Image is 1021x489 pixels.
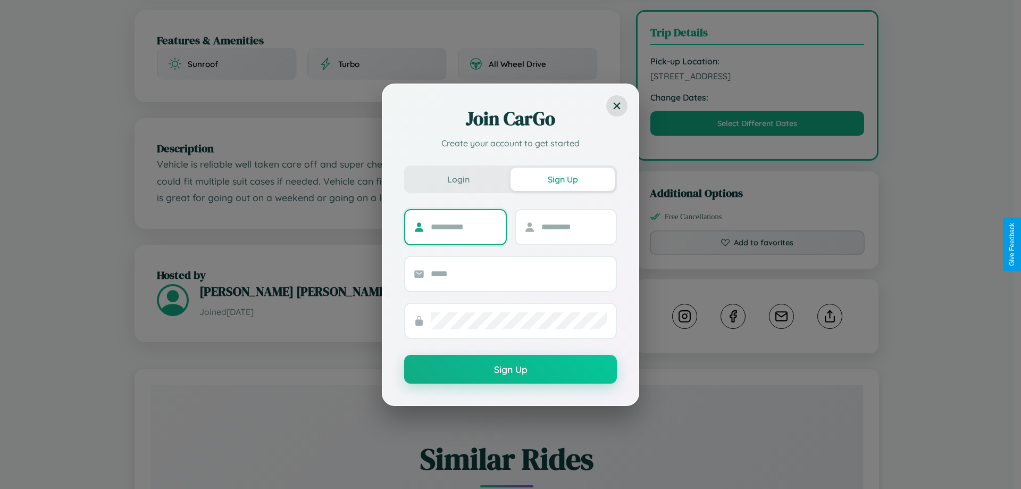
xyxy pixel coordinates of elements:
button: Sign Up [404,355,617,384]
div: Give Feedback [1008,223,1016,266]
h2: Join CarGo [404,106,617,131]
p: Create your account to get started [404,137,617,150]
button: Login [406,168,510,191]
button: Sign Up [510,168,615,191]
